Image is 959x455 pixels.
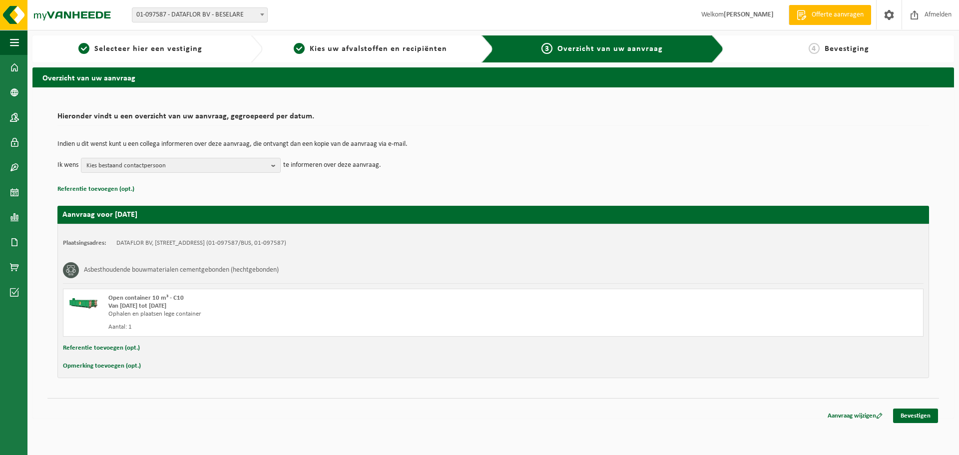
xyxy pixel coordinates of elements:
[283,158,381,173] p: te informeren over deze aanvraag.
[62,211,137,219] strong: Aanvraag voor [DATE]
[84,262,279,278] h3: Asbesthoudende bouwmaterialen cementgebonden (hechtgebonden)
[132,8,267,22] span: 01-097587 - DATAFLOR BV - BESELARE
[724,11,774,18] strong: [PERSON_NAME]
[108,310,533,318] div: Ophalen en plaatsen lege container
[809,43,820,54] span: 4
[37,43,243,55] a: 1Selecteer hier een vestiging
[86,158,267,173] span: Kies bestaand contactpersoon
[893,409,938,423] a: Bevestigen
[78,43,89,54] span: 1
[294,43,305,54] span: 2
[108,303,166,309] strong: Van [DATE] tot [DATE]
[116,239,286,247] td: DATAFLOR BV, [STREET_ADDRESS] (01-097587/BUS, 01-097587)
[63,342,140,355] button: Referentie toevoegen (opt.)
[310,45,447,53] span: Kies uw afvalstoffen en recipiënten
[57,141,929,148] p: Indien u dit wenst kunt u een collega informeren over deze aanvraag, die ontvangt dan een kopie v...
[809,10,866,20] span: Offerte aanvragen
[94,45,202,53] span: Selecteer hier een vestiging
[268,43,473,55] a: 2Kies uw afvalstoffen en recipiënten
[32,67,954,87] h2: Overzicht van uw aanvraag
[63,240,106,246] strong: Plaatsingsadres:
[81,158,281,173] button: Kies bestaand contactpersoon
[57,183,134,196] button: Referentie toevoegen (opt.)
[63,360,141,373] button: Opmerking toevoegen (opt.)
[68,294,98,309] img: HK-XC-10-GN-00.png
[57,158,78,173] p: Ik wens
[132,7,268,22] span: 01-097587 - DATAFLOR BV - BESELARE
[108,323,533,331] div: Aantal: 1
[57,112,929,126] h2: Hieronder vindt u een overzicht van uw aanvraag, gegroepeerd per datum.
[820,409,890,423] a: Aanvraag wijzigen
[825,45,869,53] span: Bevestiging
[108,295,184,301] span: Open container 10 m³ - C10
[789,5,871,25] a: Offerte aanvragen
[541,43,552,54] span: 3
[557,45,663,53] span: Overzicht van uw aanvraag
